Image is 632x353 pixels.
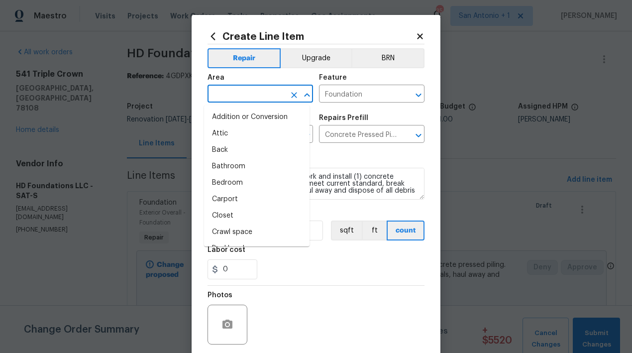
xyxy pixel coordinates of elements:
button: BRN [351,48,424,68]
button: Upgrade [281,48,352,68]
li: Carport [204,191,310,208]
button: Repair [208,48,281,68]
button: Clear [287,88,301,102]
h5: Photos [208,292,232,299]
li: Attic [204,125,310,142]
li: Bedroom [204,175,310,191]
button: count [387,221,424,240]
h5: Feature [319,74,347,81]
button: ft [362,221,387,240]
h5: Repairs Prefill [319,115,368,121]
li: Crawl space [204,224,310,240]
h5: Labor cost [208,246,245,253]
textarea: Properly prep the area for work and install (1) concrete pressed piling. New piling to meet curre... [208,168,424,200]
button: Close [300,88,314,102]
li: Addition or Conversion [204,109,310,125]
button: Open [412,128,425,142]
li: Deal breakers [204,240,310,257]
li: Back [204,142,310,158]
li: Bathroom [204,158,310,175]
li: Closet [204,208,310,224]
h2: Create Line Item [208,31,416,42]
button: sqft [331,221,362,240]
button: Open [412,88,425,102]
h5: Area [208,74,224,81]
